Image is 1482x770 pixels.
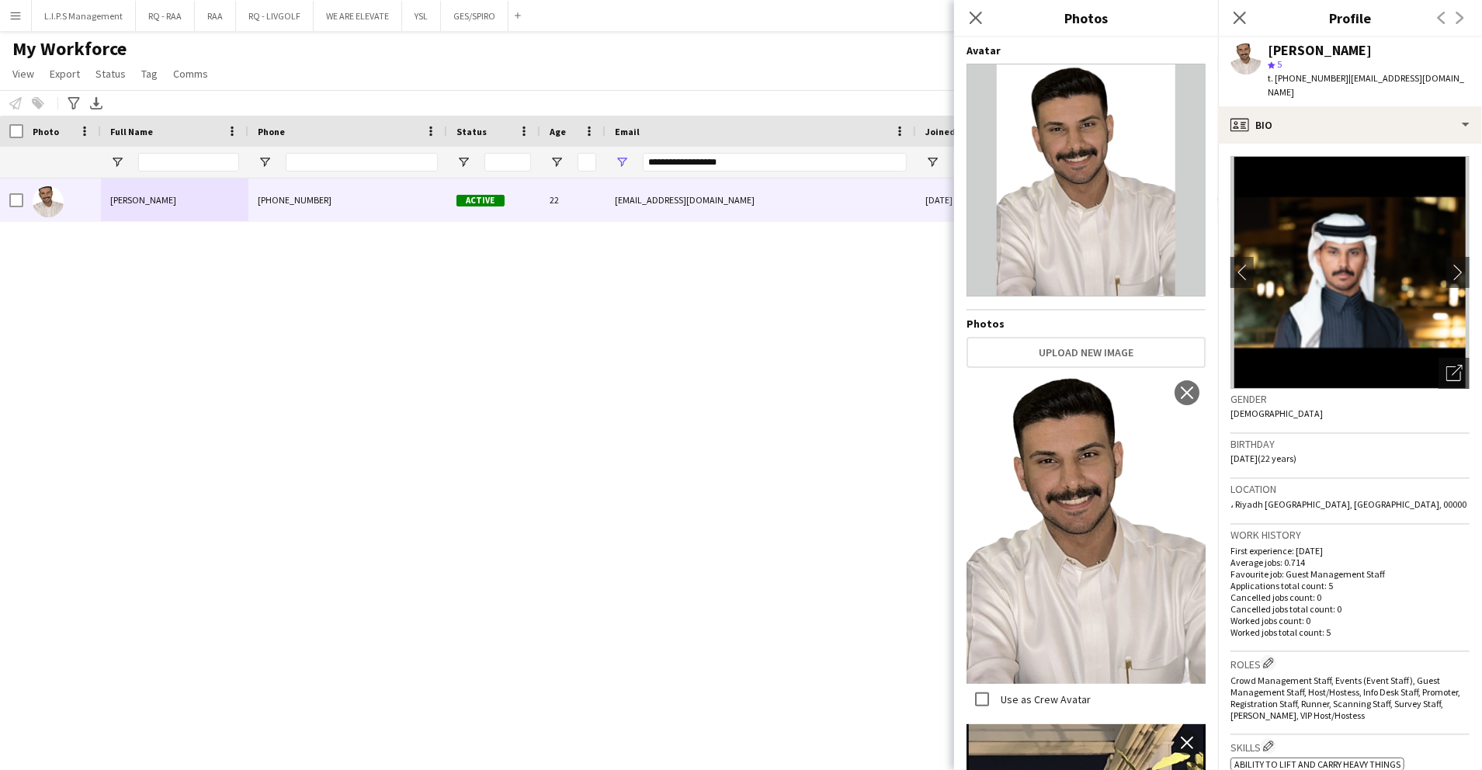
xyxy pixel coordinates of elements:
[1230,408,1323,419] span: [DEMOGRAPHIC_DATA]
[1230,482,1470,496] h3: Location
[1230,498,1466,510] span: ، Riyadh [GEOGRAPHIC_DATA], [GEOGRAPHIC_DATA], 00000
[258,155,272,169] button: Open Filter Menu
[1230,626,1470,638] p: Worked jobs total count: 5
[43,64,86,84] a: Export
[1230,528,1470,542] h3: Work history
[484,153,531,172] input: Status Filter Input
[1268,43,1372,57] div: [PERSON_NAME]
[1218,106,1482,144] div: Bio
[1230,453,1296,464] span: [DATE] (22 years)
[643,153,907,172] input: Email Filter Input
[1230,655,1470,671] h3: Roles
[195,1,236,31] button: RAA
[615,155,629,169] button: Open Filter Menu
[1439,358,1470,389] div: Open photos pop-in
[1230,568,1470,580] p: Favourite job: Guest Management Staff
[1234,758,1400,770] span: Ability to lift and carry heavy things
[925,155,939,169] button: Open Filter Menu
[1230,603,1470,615] p: Cancelled jobs total count: 0
[402,1,441,31] button: YSL
[95,67,126,81] span: Status
[967,374,1206,683] img: Crew photo 877334
[953,153,1000,172] input: Joined Filter Input
[615,126,640,137] span: Email
[967,43,1206,57] h4: Avatar
[998,692,1091,706] label: Use as Crew Avatar
[1230,392,1470,406] h3: Gender
[110,126,153,137] span: Full Name
[925,126,956,137] span: Joined
[1230,615,1470,626] p: Worked jobs count: 0
[1230,557,1470,568] p: Average jobs: 0.714
[286,153,438,172] input: Phone Filter Input
[110,194,176,206] span: [PERSON_NAME]
[89,64,132,84] a: Status
[456,155,470,169] button: Open Filter Menu
[606,179,916,221] div: [EMAIL_ADDRESS][DOMAIN_NAME]
[967,317,1206,331] h4: Photos
[967,337,1206,368] button: Upload new image
[1230,738,1470,754] h3: Skills
[136,1,195,31] button: RQ - RAA
[248,179,447,221] div: [PHONE_NUMBER]
[167,64,214,84] a: Comms
[1230,156,1470,389] img: Crew avatar or photo
[135,64,164,84] a: Tag
[967,64,1206,297] img: Crew avatar
[314,1,402,31] button: WE ARE ELEVATE
[954,8,1218,28] h3: Photos
[1230,591,1470,603] p: Cancelled jobs count: 0
[50,67,80,81] span: Export
[456,126,487,137] span: Status
[258,126,285,137] span: Phone
[87,94,106,113] app-action-btn: Export XLSX
[456,195,505,206] span: Active
[578,153,596,172] input: Age Filter Input
[32,1,136,31] button: L.I.P.S Management
[110,155,124,169] button: Open Filter Menu
[141,67,158,81] span: Tag
[12,67,34,81] span: View
[1230,437,1470,451] h3: Birthday
[550,126,566,137] span: Age
[12,37,127,61] span: My Workforce
[1268,72,1464,98] span: | [EMAIL_ADDRESS][DOMAIN_NAME]
[173,67,208,81] span: Comms
[540,179,606,221] div: 22
[6,64,40,84] a: View
[916,179,1009,221] div: [DATE]
[550,155,564,169] button: Open Filter Menu
[441,1,508,31] button: GES/SPIRO
[1268,72,1348,84] span: t. [PHONE_NUMBER]
[1230,545,1470,557] p: First experience: [DATE]
[33,126,59,137] span: Photo
[236,1,314,31] button: RQ - LIVGOLF
[1218,8,1482,28] h3: Profile
[1277,58,1282,70] span: 5
[33,186,64,217] img: Nasser Al qahtani
[1230,580,1470,591] p: Applications total count: 5
[1230,675,1460,721] span: Crowd Management Staff, Events (Event Staff), Guest Management Staff, Host/Hostess, Info Desk Sta...
[64,94,83,113] app-action-btn: Advanced filters
[138,153,239,172] input: Full Name Filter Input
